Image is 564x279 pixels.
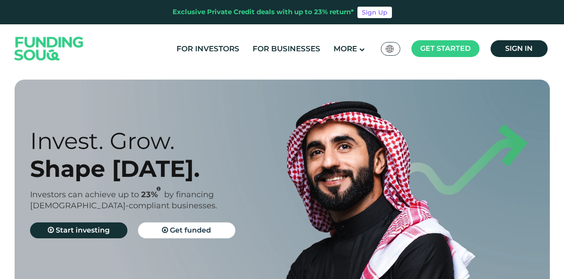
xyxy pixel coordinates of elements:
[30,127,298,155] div: Invest. Grow.
[420,44,471,53] span: Get started
[56,226,110,234] span: Start investing
[6,27,92,71] img: Logo
[30,190,139,199] span: Investors can achieve up to
[141,190,164,199] span: 23%
[157,187,161,191] i: 23% IRR (expected) ~ 15% Net yield (expected)
[138,222,235,238] a: Get funded
[357,7,392,18] a: Sign Up
[491,40,548,57] a: Sign in
[170,226,211,234] span: Get funded
[30,190,217,210] span: by financing [DEMOGRAPHIC_DATA]-compliant businesses.
[505,44,533,53] span: Sign in
[386,45,394,53] img: SA Flag
[30,222,127,238] a: Start investing
[174,42,242,56] a: For Investors
[30,155,298,183] div: Shape [DATE].
[173,7,354,17] div: Exclusive Private Credit deals with up to 23% return*
[250,42,322,56] a: For Businesses
[334,44,357,53] span: More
